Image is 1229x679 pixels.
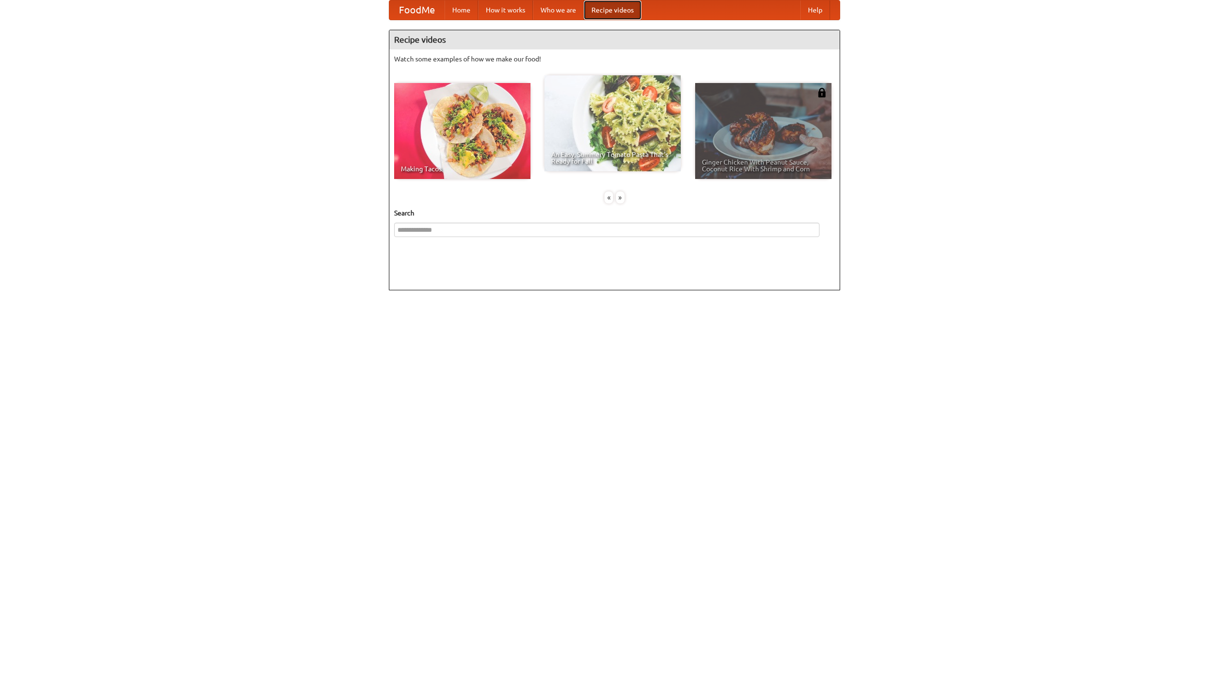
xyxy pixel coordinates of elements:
div: « [604,191,613,203]
a: Who we are [533,0,584,20]
a: Recipe videos [584,0,641,20]
span: An Easy, Summery Tomato Pasta That's Ready for Fall [551,151,674,165]
a: How it works [478,0,533,20]
div: » [616,191,625,203]
span: Making Tacos [401,166,524,172]
img: 483408.png [817,88,827,97]
a: Home [445,0,478,20]
a: Making Tacos [394,83,530,179]
h4: Recipe videos [389,30,840,49]
a: An Easy, Summery Tomato Pasta That's Ready for Fall [544,75,681,171]
a: Help [800,0,830,20]
h5: Search [394,208,835,218]
a: FoodMe [389,0,445,20]
p: Watch some examples of how we make our food! [394,54,835,64]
